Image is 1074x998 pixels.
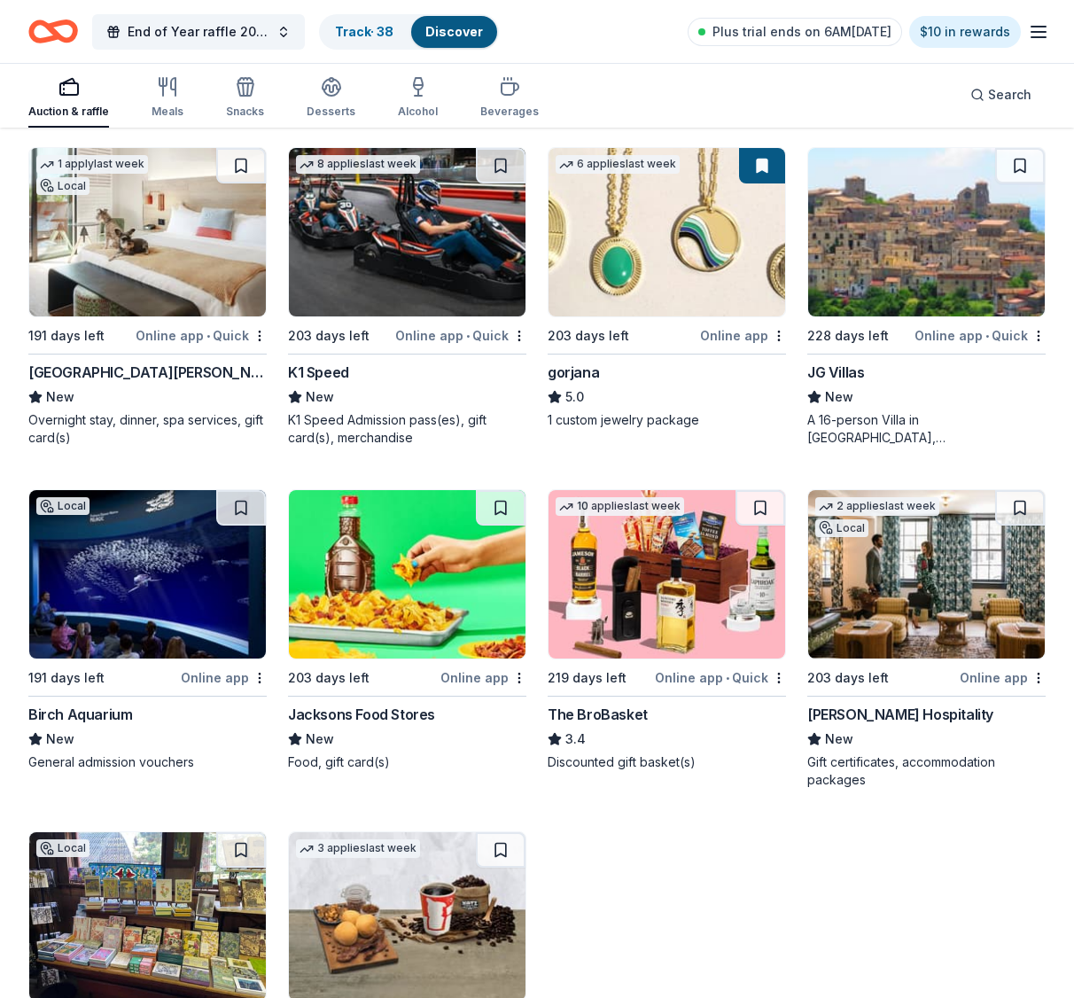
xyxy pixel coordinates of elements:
[815,519,868,537] div: Local
[825,729,853,750] span: New
[181,667,267,689] div: Online app
[289,148,525,316] img: Image for K1 Speed
[288,667,370,689] div: 203 days left
[288,325,370,347] div: 203 days left
[28,411,267,447] div: Overnight stay, dinner, spa services, gift card(s)
[808,148,1045,316] img: Image for JG Villas
[398,69,438,128] button: Alcohol
[808,490,1045,659] img: Image for Oliver Hospitality
[28,325,105,347] div: 191 days left
[28,704,132,725] div: Birch Aquarium
[565,386,584,408] span: 5.0
[36,155,148,174] div: 1 apply last week
[825,386,853,408] span: New
[807,489,1046,789] a: Image for Oliver Hospitality2 applieslast weekLocal203 days leftOnline app[PERSON_NAME] Hospitali...
[807,362,864,383] div: JG Villas
[548,325,629,347] div: 203 days left
[548,704,648,725] div: The BroBasket
[288,489,526,771] a: Image for Jacksons Food Stores203 days leftOnline appJacksons Food StoresNewFood, gift card(s)
[28,69,109,128] button: Auction & raffle
[335,24,393,39] a: Track· 38
[548,753,786,771] div: Discounted gift basket(s)
[296,155,420,174] div: 8 applies last week
[807,147,1046,447] a: Image for JG Villas228 days leftOnline app•QuickJG VillasNewA 16-person Villa in [GEOGRAPHIC_DATA...
[152,105,183,119] div: Meals
[395,324,526,347] div: Online app Quick
[136,324,267,347] div: Online app Quick
[549,490,785,659] img: Image for The BroBasket
[548,411,786,429] div: 1 custom jewelry package
[960,667,1046,689] div: Online app
[956,77,1046,113] button: Search
[28,667,105,689] div: 191 days left
[152,69,183,128] button: Meals
[807,325,889,347] div: 228 days left
[28,147,267,447] a: Image for Hotel San Luis Obispo1 applylast weekLocal191 days leftOnline app•Quick[GEOGRAPHIC_DATA...
[807,753,1046,789] div: Gift certificates, accommodation packages
[556,155,680,174] div: 6 applies last week
[909,16,1021,48] a: $10 in rewards
[288,753,526,771] div: Food, gift card(s)
[306,386,334,408] span: New
[307,69,355,128] button: Desserts
[815,497,939,516] div: 2 applies last week
[28,11,78,52] a: Home
[226,69,264,128] button: Snacks
[29,490,266,659] img: Image for Birch Aquarium
[29,148,266,316] img: Image for Hotel San Luis Obispo
[556,497,684,516] div: 10 applies last week
[46,729,74,750] span: New
[466,329,470,343] span: •
[548,147,786,429] a: Image for gorjana6 applieslast week203 days leftOnline appgorjana5.01 custom jewelry package
[307,105,355,119] div: Desserts
[128,21,269,43] span: End of Year raffle 2026
[46,386,74,408] span: New
[548,667,626,689] div: 219 days left
[914,324,1046,347] div: Online app Quick
[92,14,305,50] button: End of Year raffle 2026
[985,329,989,343] span: •
[425,24,483,39] a: Discover
[296,839,420,858] div: 3 applies last week
[36,497,89,515] div: Local
[319,14,499,50] button: Track· 38Discover
[688,18,902,46] a: Plus trial ends on 6AM[DATE]
[700,324,786,347] div: Online app
[726,671,729,685] span: •
[206,329,210,343] span: •
[288,147,526,447] a: Image for K1 Speed8 applieslast week203 days leftOnline app•QuickK1 SpeedNewK1 Speed Admission pa...
[28,362,267,383] div: [GEOGRAPHIC_DATA][PERSON_NAME]
[36,839,89,857] div: Local
[548,362,599,383] div: gorjana
[807,704,993,725] div: [PERSON_NAME] Hospitality
[398,105,438,119] div: Alcohol
[548,489,786,771] a: Image for The BroBasket10 applieslast week219 days leftOnline app•QuickThe BroBasket3.4Discounted...
[36,177,89,195] div: Local
[226,105,264,119] div: Snacks
[480,105,539,119] div: Beverages
[28,105,109,119] div: Auction & raffle
[712,21,891,43] span: Plus trial ends on 6AM[DATE]
[288,411,526,447] div: K1 Speed Admission pass(es), gift card(s), merchandise
[288,362,349,383] div: K1 Speed
[289,490,525,659] img: Image for Jacksons Food Stores
[807,411,1046,447] div: A 16-person Villa in [GEOGRAPHIC_DATA], [GEOGRAPHIC_DATA], [GEOGRAPHIC_DATA] for 7days/6nights (R...
[655,667,786,689] div: Online app Quick
[28,753,267,771] div: General admission vouchers
[549,148,785,316] img: Image for gorjana
[440,667,526,689] div: Online app
[306,729,334,750] span: New
[480,69,539,128] button: Beverages
[28,489,267,771] a: Image for Birch AquariumLocal191 days leftOnline appBirch AquariumNewGeneral admission vouchers
[988,84,1031,105] span: Search
[565,729,586,750] span: 3.4
[288,704,435,725] div: Jacksons Food Stores
[807,667,889,689] div: 203 days left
